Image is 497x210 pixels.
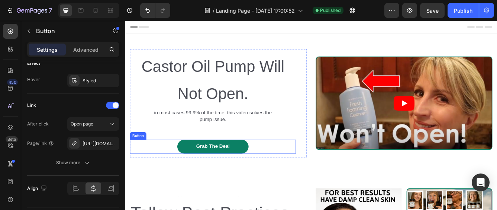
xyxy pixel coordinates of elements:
span: Save [426,7,439,14]
div: Hover [27,76,40,83]
div: Page/link [27,140,54,147]
span: Published [320,7,341,14]
p: Button [36,26,99,35]
div: Open Intercom Messenger [472,174,490,191]
button: Publish [448,3,479,18]
div: Undo/Redo [140,3,170,18]
button: Show more [27,156,119,169]
div: Align [27,184,48,194]
div: Effect [27,60,40,67]
iframe: Design area [125,21,497,210]
span: / [213,7,214,15]
div: Link [27,102,36,109]
div: 450 [7,79,18,85]
div: Publish [454,7,472,15]
div: Beta [6,136,18,142]
button: Save [420,3,445,18]
p: 7 [49,6,52,15]
div: Styled [83,77,117,84]
button: 7 [3,3,55,18]
span: Landing Page - [DATE] 17:00:52 [216,7,295,15]
button: Play [322,90,347,108]
div: Show more [56,159,91,166]
span: Open page [71,121,93,127]
div: After click [27,121,49,127]
button: Open page [67,117,119,131]
div: [URL][DOMAIN_NAME] [83,140,117,147]
p: Advanced [73,46,99,54]
p: Settings [37,46,58,54]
